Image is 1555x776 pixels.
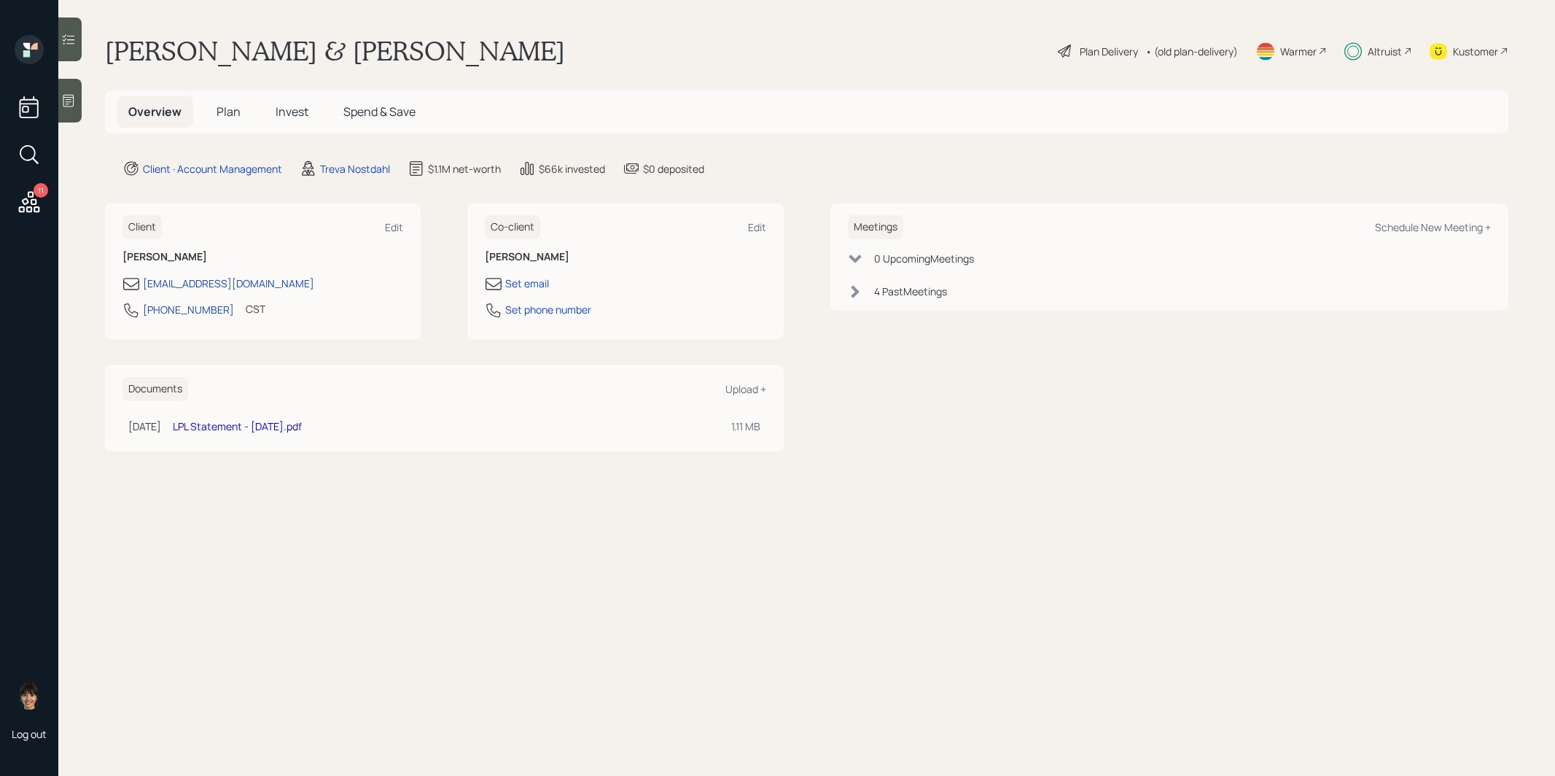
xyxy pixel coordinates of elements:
[128,104,182,120] span: Overview
[1375,220,1491,234] div: Schedule New Meeting +
[385,220,403,234] div: Edit
[731,419,760,434] div: 1.11 MB
[15,680,44,710] img: treva-nostdahl-headshot.png
[173,419,302,433] a: LPL Statement - [DATE].pdf
[643,161,704,176] div: $0 deposited
[1280,44,1317,59] div: Warmer
[1368,44,1402,59] div: Altruist
[34,183,48,198] div: 11
[505,302,591,317] div: Set phone number
[1453,44,1498,59] div: Kustomer
[874,251,974,266] div: 0 Upcoming Meeting s
[122,251,403,263] h6: [PERSON_NAME]
[748,220,766,234] div: Edit
[143,302,234,317] div: [PHONE_NUMBER]
[1145,44,1238,59] div: • (old plan-delivery)
[122,377,188,401] h6: Documents
[725,382,766,396] div: Upload +
[539,161,605,176] div: $66k invested
[122,215,162,239] h6: Client
[128,419,161,434] div: [DATE]
[143,161,282,176] div: Client · Account Management
[217,104,241,120] span: Plan
[143,276,314,291] div: [EMAIL_ADDRESS][DOMAIN_NAME]
[343,104,416,120] span: Spend & Save
[1080,44,1138,59] div: Plan Delivery
[505,276,549,291] div: Set email
[12,727,47,741] div: Log out
[246,301,265,317] div: CST
[848,215,903,239] h6: Meetings
[485,251,765,263] h6: [PERSON_NAME]
[105,35,565,67] h1: [PERSON_NAME] & [PERSON_NAME]
[485,215,540,239] h6: Co-client
[874,284,947,299] div: 4 Past Meeting s
[320,161,390,176] div: Treva Nostdahl
[428,161,501,176] div: $1.1M net-worth
[276,104,308,120] span: Invest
